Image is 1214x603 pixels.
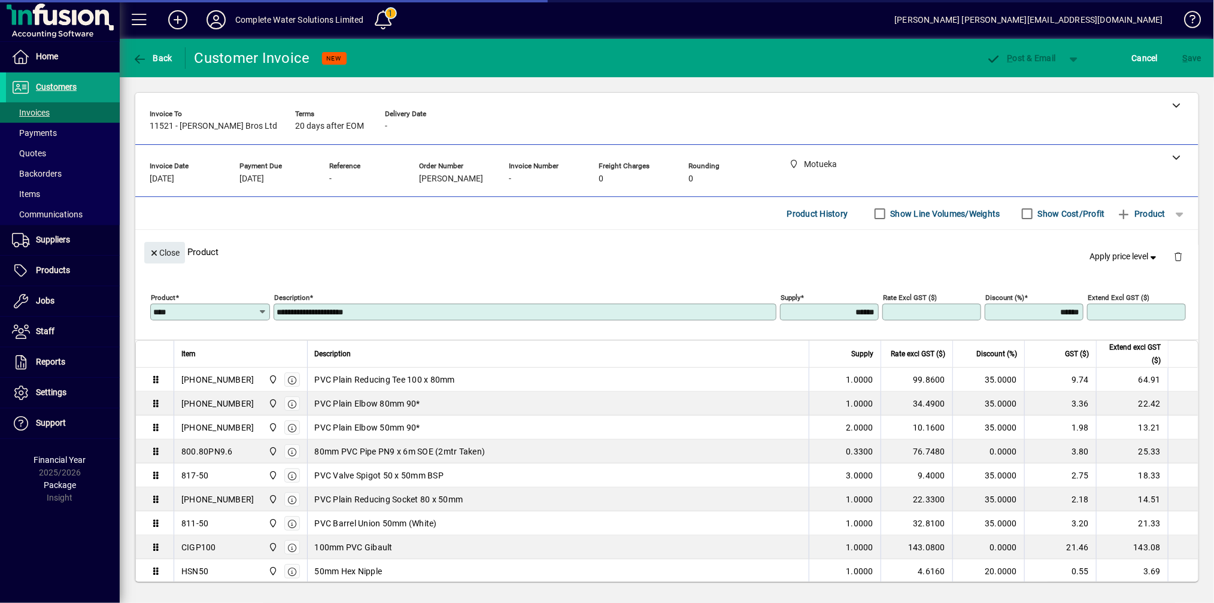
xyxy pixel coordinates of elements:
[1129,47,1161,69] button: Cancel
[181,469,209,481] div: 817-50
[159,9,197,31] button: Add
[1024,511,1096,535] td: 3.20
[315,493,463,505] span: PVC Plain Reducing Socket 80 x 50mm
[44,480,76,490] span: Package
[265,469,279,482] span: Motueka
[1024,535,1096,559] td: 21.46
[1024,559,1096,583] td: 0.55
[1164,251,1192,262] app-page-header-button: Delete
[888,374,945,386] div: 99.8600
[181,493,254,505] div: [PHONE_NUMBER]
[419,174,483,184] span: [PERSON_NAME]
[265,397,279,410] span: Motueka
[6,286,120,316] a: Jobs
[1065,347,1089,360] span: GST ($)
[36,418,66,428] span: Support
[181,565,208,577] div: HSN50
[1036,208,1105,220] label: Show Cost/Profit
[265,493,279,506] span: Motueka
[952,535,1024,559] td: 0.0000
[952,487,1024,511] td: 35.0000
[888,398,945,410] div: 34.4900
[1164,242,1192,271] button: Delete
[846,493,874,505] span: 1.0000
[952,392,1024,416] td: 35.0000
[976,347,1017,360] span: Discount (%)
[509,174,511,184] span: -
[1096,487,1168,511] td: 14.51
[1132,49,1158,68] span: Cancel
[315,374,455,386] span: PVC Plain Reducing Tee 100 x 80mm
[846,446,874,457] span: 0.3300
[12,169,62,178] span: Backorders
[36,357,65,366] span: Reports
[987,53,1056,63] span: ost & Email
[36,296,54,305] span: Jobs
[1024,440,1096,463] td: 3.80
[6,317,120,347] a: Staff
[129,47,175,69] button: Back
[1024,392,1096,416] td: 3.36
[888,493,945,505] div: 22.3300
[36,82,77,92] span: Customers
[782,203,853,225] button: Product History
[846,565,874,577] span: 1.0000
[181,446,233,457] div: 800.80PN9.6
[181,422,254,434] div: [PHONE_NUMBER]
[952,368,1024,392] td: 35.0000
[846,517,874,529] span: 1.0000
[36,51,58,61] span: Home
[952,511,1024,535] td: 35.0000
[6,102,120,123] a: Invoices
[6,378,120,408] a: Settings
[315,565,383,577] span: 50mm Hex Nipple
[1024,416,1096,440] td: 1.98
[6,143,120,163] a: Quotes
[329,174,332,184] span: -
[295,122,364,131] span: 20 days after EOM
[195,49,310,68] div: Customer Invoice
[985,293,1024,302] mat-label: Discount (%)
[265,517,279,530] span: Motueka
[34,455,86,465] span: Financial Year
[265,445,279,458] span: Motueka
[150,122,277,131] span: 11521 - [PERSON_NAME] Bros Ltd
[846,398,874,410] span: 1.0000
[781,293,800,302] mat-label: Supply
[1117,204,1166,223] span: Product
[1180,47,1204,69] button: Save
[1096,392,1168,416] td: 22.42
[1007,53,1013,63] span: P
[888,565,945,577] div: 4.6160
[952,440,1024,463] td: 0.0000
[315,541,393,553] span: 100mm PVC Gibault
[385,122,387,131] span: -
[12,189,40,199] span: Items
[265,565,279,578] span: Motueka
[1175,2,1199,41] a: Knowledge Base
[151,293,175,302] mat-label: Product
[315,398,420,410] span: PVC Plain Elbow 80mm 90*
[888,422,945,434] div: 10.1600
[315,347,351,360] span: Description
[888,446,945,457] div: 76.7480
[265,541,279,554] span: Motueka
[197,9,235,31] button: Profile
[6,163,120,184] a: Backorders
[181,517,209,529] div: 811-50
[6,408,120,438] a: Support
[981,47,1062,69] button: Post & Email
[6,225,120,255] a: Suppliers
[12,149,46,158] span: Quotes
[952,559,1024,583] td: 20.0000
[12,210,83,219] span: Communications
[1085,246,1164,268] button: Apply price level
[787,204,848,223] span: Product History
[6,347,120,377] a: Reports
[952,463,1024,487] td: 35.0000
[1090,250,1160,263] span: Apply price level
[239,174,264,184] span: [DATE]
[1024,463,1096,487] td: 2.75
[6,184,120,204] a: Items
[6,42,120,72] a: Home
